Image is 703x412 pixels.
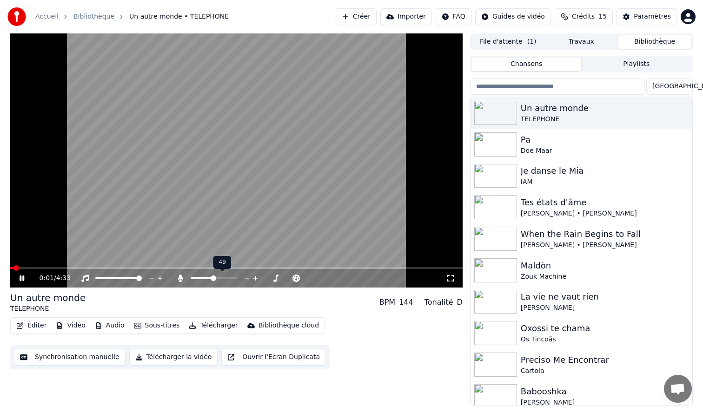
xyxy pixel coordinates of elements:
button: Audio [91,319,128,332]
div: [PERSON_NAME] • [PERSON_NAME] [521,241,689,250]
div: La vie ne vaut rien [521,290,689,303]
div: Tonalité [424,297,453,308]
div: Paramètres [634,12,671,21]
button: FAQ [436,8,471,25]
div: Bibliothèque cloud [259,321,319,330]
div: Cartola [521,366,689,376]
div: Je danse le Mia [521,164,689,177]
button: Télécharger la vidéo [129,349,218,366]
button: Ouvrir l'Ecran Duplicata [221,349,326,366]
div: Doe Maar [521,146,689,156]
button: Télécharger [185,319,241,332]
div: Un autre monde [10,291,86,304]
div: TELEPHONE [521,115,689,124]
button: File d'attente [471,35,545,49]
span: ( 1 ) [527,37,537,46]
div: TELEPHONE [10,304,86,314]
button: Vidéo [52,319,89,332]
div: Un autre monde [521,102,689,115]
button: Créer [336,8,377,25]
div: Pa [521,133,689,146]
button: Importer [380,8,432,25]
div: Maldòn [521,259,689,272]
div: Os Tincoãs [521,335,689,344]
div: [PERSON_NAME] [521,303,689,313]
span: Un autre monde • TELEPHONE [129,12,229,21]
span: 0:01 [40,274,54,283]
button: Paramètres [617,8,677,25]
button: Synchronisation manuelle [14,349,126,366]
div: IAM [521,177,689,187]
button: Sous-titres [130,319,184,332]
button: Playlists [581,58,691,71]
div: [PERSON_NAME] • [PERSON_NAME] [521,209,689,218]
div: Babooshka [521,385,689,398]
nav: breadcrumb [35,12,229,21]
button: Bibliothèque [618,35,691,49]
span: Crédits [572,12,595,21]
button: Chansons [471,58,582,71]
div: Zouk Machine [521,272,689,281]
div: / [40,274,62,283]
span: 4:33 [56,274,71,283]
img: youka [7,7,26,26]
div: Preciso Me Encontrar [521,353,689,366]
div: Oxossi te chama [521,322,689,335]
div: D [457,297,463,308]
button: Travaux [545,35,618,49]
div: [PERSON_NAME] [521,398,689,407]
div: 144 [399,297,413,308]
span: 15 [598,12,607,21]
div: Ouvrir le chat [664,375,692,403]
button: Éditer [13,319,50,332]
div: 49 [213,256,232,269]
div: Tes états d'âme [521,196,689,209]
a: Bibliothèque [73,12,114,21]
button: Crédits15 [555,8,613,25]
button: Guides de vidéo [475,8,551,25]
a: Accueil [35,12,59,21]
div: When the Rain Begins to Fall [521,228,689,241]
div: BPM [379,297,395,308]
